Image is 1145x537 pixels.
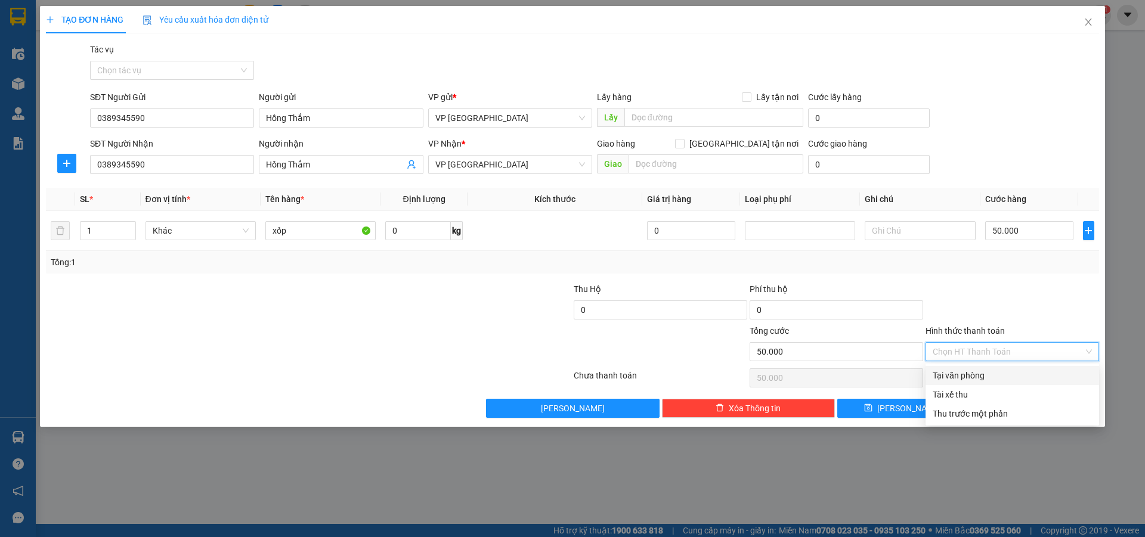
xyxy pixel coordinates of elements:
th: Loại phụ phí [740,188,860,211]
button: [PERSON_NAME] [486,399,660,418]
span: Đơn vị tính [146,194,190,204]
span: Decrease Value [122,231,135,240]
span: Tổng cước [750,326,789,336]
div: Tổng: 1 [51,256,442,269]
span: save [864,403,872,413]
input: Dọc đường [624,108,803,127]
span: Lấy hàng [597,92,632,102]
span: Tên hàng [265,194,304,204]
div: Người gửi [259,91,423,104]
span: VP Nhận [428,139,462,148]
button: plus [1083,221,1094,240]
span: Thu Hộ [574,284,601,294]
div: Chưa thanh toán [572,369,748,390]
input: 0 [647,221,736,240]
label: Tác vụ [90,45,114,54]
span: Giao hàng [597,139,635,148]
span: Giá trị hàng [647,194,691,204]
button: Close [1072,6,1105,39]
span: Lấy [597,108,624,127]
th: Ghi chú [860,188,980,211]
span: plus [58,159,76,168]
div: Người nhận [259,137,423,150]
span: Increase Value [122,222,135,231]
span: Cước hàng [985,194,1026,204]
span: Giao [597,154,629,173]
label: Cước lấy hàng [808,92,862,102]
span: Lấy tận nơi [751,91,803,104]
img: icon [143,15,152,25]
span: close [1084,17,1093,27]
span: Định lượng [403,194,445,204]
div: Tại văn phòng [933,369,1092,382]
input: Ghi Chú [865,221,975,240]
button: plus [57,154,76,173]
div: SĐT Người Nhận [90,137,254,150]
span: SL [80,194,89,204]
span: [PERSON_NAME] [541,402,605,415]
span: down [126,232,133,239]
label: Hình thức thanh toán [926,326,1005,336]
div: Thu trước một phần [933,407,1092,420]
div: VP gửi [428,91,592,104]
div: Phí thu hộ [750,283,923,300]
span: up [126,224,133,231]
span: Kích thước [534,194,575,204]
span: Khác [153,222,249,240]
span: kg [451,221,463,240]
span: VP Can Lộc [435,109,585,127]
button: save[PERSON_NAME] [837,399,967,418]
span: Yêu cầu xuất hóa đơn điện tử [143,15,268,24]
span: [PERSON_NAME] [877,402,941,415]
input: Dọc đường [629,154,803,173]
span: TẠO ĐƠN HÀNG [46,15,123,24]
span: VP Đà Nẵng [435,156,585,173]
label: Cước giao hàng [808,139,867,148]
input: Cước giao hàng [808,155,930,174]
button: deleteXóa Thông tin [662,399,835,418]
span: user-add [407,160,416,169]
span: [GEOGRAPHIC_DATA] tận nơi [685,137,803,150]
span: Xóa Thông tin [729,402,781,415]
span: delete [716,403,724,413]
button: delete [51,221,70,240]
span: plus [1084,226,1094,235]
span: plus [46,15,54,24]
input: VD: Bàn, Ghế [265,221,376,240]
div: SĐT Người Gửi [90,91,254,104]
div: Tài xế thu [933,388,1092,401]
input: Cước lấy hàng [808,108,930,128]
